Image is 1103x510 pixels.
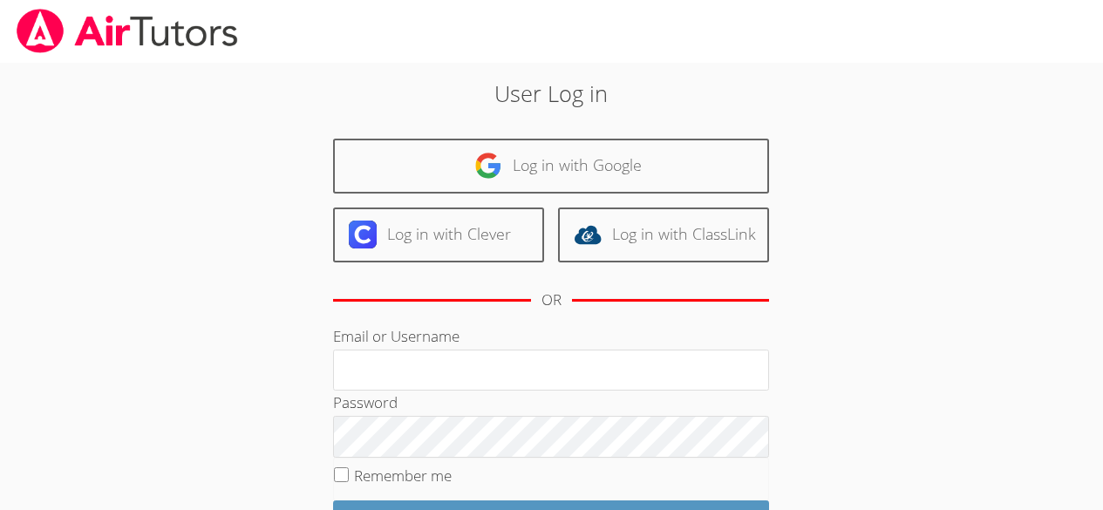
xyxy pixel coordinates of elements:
[474,152,502,180] img: google-logo-50288ca7cdecda66e5e0955fdab243c47b7ad437acaf1139b6f446037453330a.svg
[354,466,452,486] label: Remember me
[349,221,377,248] img: clever-logo-6eab21bc6e7a338710f1a6ff85c0baf02591cd810cc4098c63d3a4b26e2feb20.svg
[333,139,769,194] a: Log in with Google
[333,326,460,346] label: Email or Username
[333,207,544,262] a: Log in with Clever
[15,9,240,53] img: airtutors_banner-c4298cdbf04f3fff15de1276eac7730deb9818008684d7c2e4769d2f7ddbe033.png
[254,77,849,110] h2: User Log in
[541,288,562,313] div: OR
[333,392,398,412] label: Password
[558,207,769,262] a: Log in with ClassLink
[574,221,602,248] img: classlink-logo-d6bb404cc1216ec64c9a2012d9dc4662098be43eaf13dc465df04b49fa7ab582.svg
